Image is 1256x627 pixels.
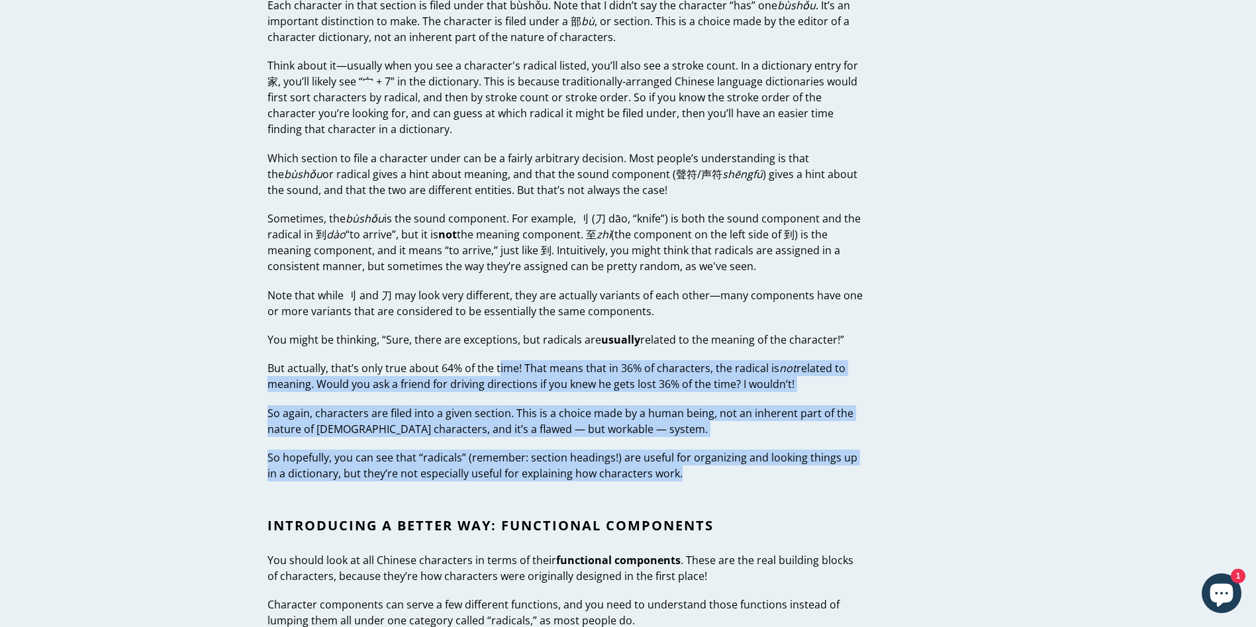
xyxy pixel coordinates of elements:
p: But actually, that’s only true about 64% of the time! That means that in 36% of characters, the r... [267,360,865,392]
em: bùshǒu [284,167,322,181]
p: So again, characters are filed into a given section. This is a choice made by a human being, not ... [267,405,865,437]
p: You should look at all Chinese characters in terms of their . These are the real building blocks ... [267,552,865,584]
em: dào [326,227,346,242]
em: shēngfú [722,167,763,181]
strong: Introducing a better way: functional components [267,516,714,534]
p: So hopefully, you can see that “radicals” (remember: section headings!) are useful for organizing... [267,450,865,481]
strong: usually [601,332,640,347]
inbox-online-store-chat: Shopify online store chat [1198,573,1245,616]
em: not [779,361,797,375]
em: bùshǒu [346,211,384,226]
p: Which section to file a character under can be a fairly arbitrary decision. Most people’s underst... [267,150,865,198]
em: zhì [597,227,611,242]
em: bù [581,14,595,28]
p: Note that while 刂 and 刀 may look very different, they are actually variants of each other—many co... [267,287,865,319]
p: Sometimes, the is the sound component. For example, 刂 (刀 dāo, “knife”) is both the sound componen... [267,211,865,274]
p: Think about it—usually when you see a character's radical listed, you’ll also see a stroke count.... [267,58,865,137]
strong: not [438,227,457,242]
p: You might be thinking, “Sure, there are exceptions, but radicals are related to the meaning of th... [267,332,865,348]
strong: functional components [556,553,681,567]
